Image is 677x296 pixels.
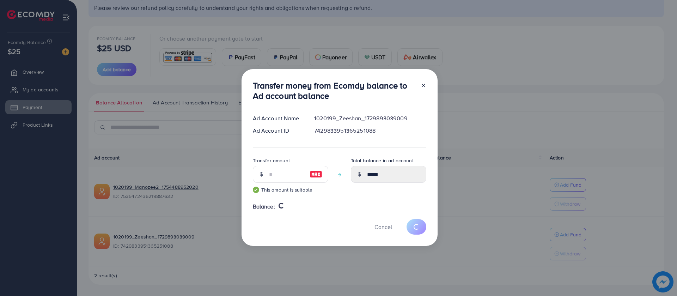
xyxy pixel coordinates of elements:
[309,114,432,122] div: 1020199_Zeeshan_1729893039009
[374,223,392,231] span: Cancel
[253,187,259,193] img: guide
[253,80,415,101] h3: Transfer money from Ecomdy balance to Ad account balance
[253,203,275,211] span: Balance:
[366,219,401,234] button: Cancel
[247,114,309,122] div: Ad Account Name
[309,127,432,135] div: 7429833951365251088
[253,157,290,164] label: Transfer amount
[253,186,328,193] small: This amount is suitable
[351,157,414,164] label: Total balance in ad account
[310,170,322,179] img: image
[247,127,309,135] div: Ad Account ID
